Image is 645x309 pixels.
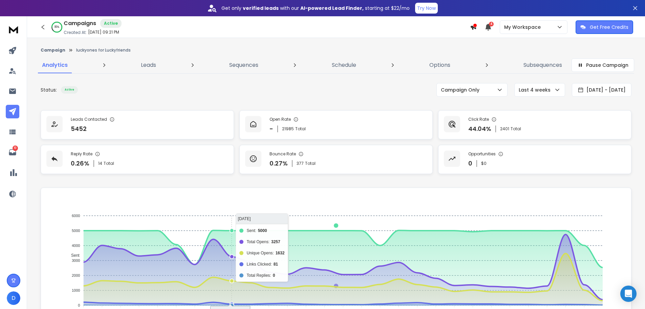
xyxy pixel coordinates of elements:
p: 44.04 % [468,124,491,134]
button: [DATE] - [DATE] [572,83,631,97]
p: Sequences [229,61,258,69]
p: luckyones for Luckyfriends [76,47,131,53]
p: Leads [141,61,156,69]
p: Schedule [332,61,356,69]
a: Leads Contacted5452 [41,110,234,139]
p: - [270,124,273,134]
span: Total [305,161,316,166]
button: Campaign [41,47,65,53]
button: Get Free Credits [576,20,633,34]
a: 10 [6,146,19,159]
a: Click Rate44.04%2401Total [438,110,631,139]
tspan: 4000 [72,244,80,248]
p: Campaign Only [441,86,482,93]
span: Total [295,126,306,132]
p: Created At: [64,30,87,35]
tspan: 0 [78,303,80,307]
p: Analytics [42,61,68,69]
tspan: 1000 [72,288,80,292]
p: Try Now [417,5,436,12]
span: Total [104,161,114,166]
a: Analytics [38,57,72,73]
p: 0 [468,159,472,168]
p: Open Rate [270,117,291,122]
button: Pause Campaign [572,58,634,72]
div: Active [61,86,78,94]
a: Sequences [225,57,262,73]
button: D [7,291,20,305]
a: Reply Rate0.26%14Total [41,145,234,174]
tspan: 5000 [72,229,80,233]
div: Active [100,19,122,28]
p: 0.26 % [71,159,89,168]
a: Bounce Rate0.27%377Total [239,145,433,174]
strong: verified leads [243,5,279,12]
p: Get only with our starting at $22/mo [221,5,410,12]
a: Subsequences [519,57,566,73]
p: 5452 [71,124,87,134]
a: Leads [137,57,160,73]
span: Total [511,126,521,132]
p: Options [429,61,450,69]
button: Try Now [415,3,438,14]
span: Sent [66,253,80,258]
tspan: 3000 [72,258,80,263]
p: Last 4 weeks [519,86,553,93]
a: Schedule [328,57,360,73]
p: Reply Rate [71,151,92,157]
a: Open Rate-21985Total [239,110,433,139]
p: Click Rate [468,117,489,122]
p: 86 % [55,25,59,29]
tspan: 2000 [72,273,80,277]
span: 14 [98,161,102,166]
a: Options [425,57,454,73]
span: 21985 [282,126,294,132]
p: Leads Contacted [71,117,107,122]
p: My Workspace [504,24,543,31]
strong: AI-powered Lead Finder, [300,5,364,12]
span: 377 [297,161,304,166]
span: 4 [489,22,494,26]
tspan: 6000 [72,214,80,218]
p: Status: [41,86,57,93]
p: [DATE] 09:21 PM [88,30,119,35]
div: Open Intercom Messenger [620,286,637,302]
a: Opportunities0$0 [438,145,631,174]
p: Bounce Rate [270,151,296,157]
p: 0.27 % [270,159,288,168]
img: logo [7,23,20,36]
p: Opportunities [468,151,496,157]
p: Get Free Credits [590,24,628,31]
p: 10 [13,146,18,151]
p: Subsequences [523,61,562,69]
h1: Campaigns [64,19,96,27]
span: 2401 [500,126,509,132]
p: $ 0 [481,161,487,166]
